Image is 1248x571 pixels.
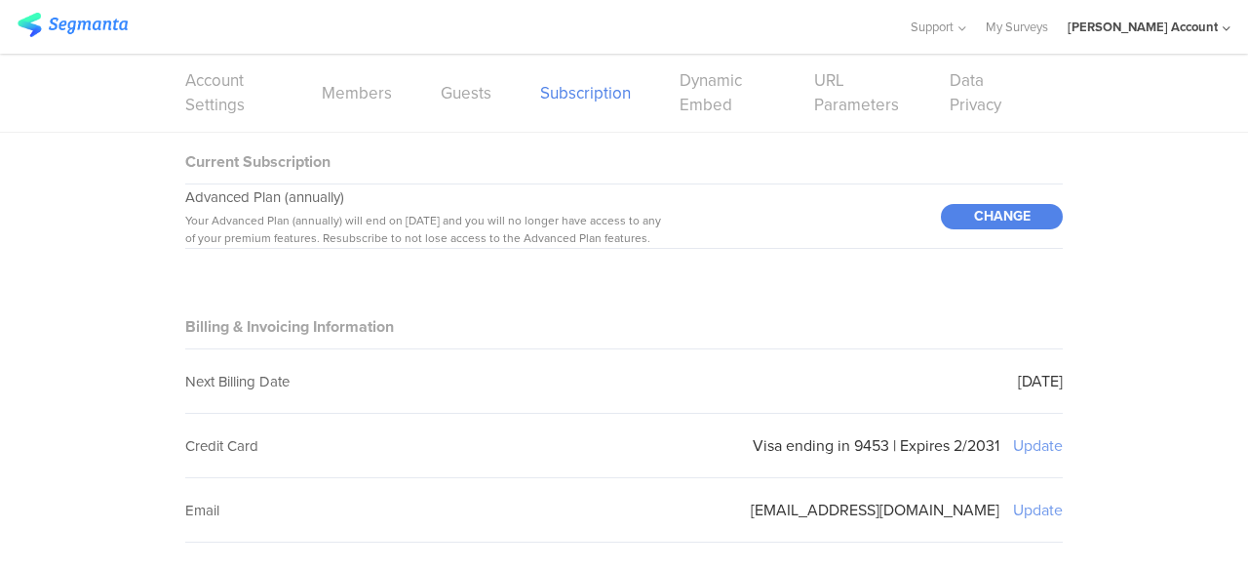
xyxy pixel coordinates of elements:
[751,499,999,521] sg-setting-value: [EMAIL_ADDRESS][DOMAIN_NAME]
[814,68,900,117] a: URL Parameters
[185,150,331,173] sg-block-title: Current Subscription
[900,434,999,457] div: Expires 2/2031
[322,81,392,105] a: Members
[185,371,290,392] sg-field-title: Next Billing Date
[911,18,954,36] span: Support
[185,186,344,208] sg-field-title: Advanced Plan (annually)
[1018,370,1063,392] div: [DATE]
[680,68,765,117] a: Dynamic Embed
[786,434,889,457] div: ending in 9453
[1013,499,1063,521] sg-setting-edit-trigger: Update
[1068,18,1218,36] div: [PERSON_NAME] Account
[18,13,128,37] img: segmanta logo
[185,68,273,117] a: Account Settings
[185,500,219,521] sg-field-title: Email
[893,434,896,457] div: |
[753,434,782,457] div: Visa
[185,315,394,338] sg-block-title: Billing & Invoicing Information
[441,81,491,105] a: Guests
[185,435,258,457] sg-field-title: Credit Card
[941,204,1063,229] div: CHANGE
[185,212,661,247] span: Your Advanced Plan (annually) will end on [DATE] and you will no longer have access to any of you...
[1013,434,1063,457] sg-setting-edit-trigger: Update
[950,68,1014,117] a: Data Privacy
